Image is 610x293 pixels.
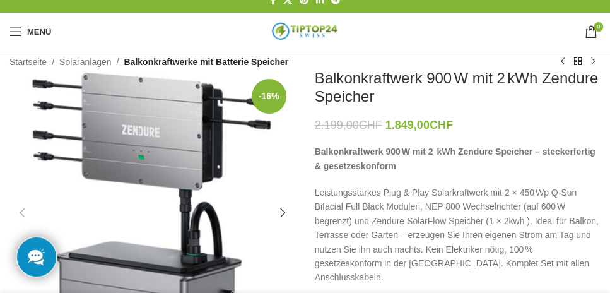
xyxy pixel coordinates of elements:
div: Next slide [271,200,296,225]
nav: Breadcrumb [9,55,288,69]
span: CHF [430,119,453,131]
bdi: 2.199,00 [315,119,382,131]
a: 0 [578,19,604,44]
div: Previous slide [9,200,35,225]
h1: Balkonkraftwerk 900 W mit 2 kWh Zendure Speicher [315,69,601,106]
span: CHF [359,119,382,131]
a: Startseite [9,55,47,69]
a: Solaranlagen [59,55,112,69]
a: Mobiles Menü öffnen [3,19,57,44]
strong: Balkonkraftwerk 900 W mit 2 kWh Zendure Speicher – steckerfertig & gesetzeskonform [315,146,595,170]
span: Menü [27,28,51,36]
a: Logo der Website [261,26,349,36]
p: Leistungsstarkes Plug & Play Solarkraftwerk mit 2 × 450 Wp Q‑Sun Bifacial Full Black Modulen, NEP... [315,186,601,285]
bdi: 1.849,00 [385,119,453,131]
a: Balkonkraftwerke mit Batterie Speicher [124,55,288,69]
a: Nächstes Produkt [585,54,601,69]
a: Vorheriges Produkt [555,54,570,69]
span: -16% [252,79,286,114]
span: 0 [594,22,603,32]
